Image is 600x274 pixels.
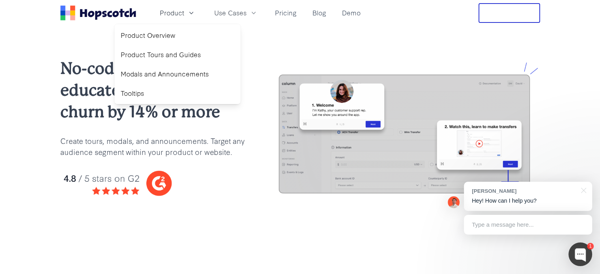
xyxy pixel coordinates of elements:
a: Product Overview [118,27,237,43]
div: Type a message here... [464,215,592,235]
img: hopscotch g2 [60,167,245,200]
span: Use Cases [214,8,247,18]
div: [PERSON_NAME] [472,187,576,195]
p: Create tours, modals, and announcements. Target any audience segment within your product or website. [60,135,245,157]
button: Product [155,6,200,19]
img: hopscotch product tours for saas businesses [271,62,540,205]
button: Free Trial [479,3,540,23]
span: Product [160,8,184,18]
a: Pricing [272,6,300,19]
a: Demo [339,6,364,19]
img: Mark Spera [448,196,460,208]
a: Home [60,6,136,21]
div: 1 [587,243,594,250]
h2: No-code product tours: educate users & reduce churn by 14% or more [60,58,245,123]
a: Blog [309,6,329,19]
p: Hey! How can I help you? [472,197,584,205]
a: Product Tours and Guides [118,47,237,63]
a: Modals and Announcements [118,66,237,82]
a: Tooltips [118,85,237,101]
button: Use Cases [209,6,262,19]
